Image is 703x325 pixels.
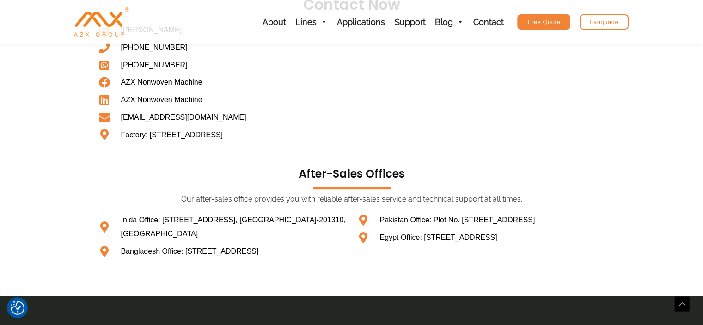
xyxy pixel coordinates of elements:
a: Free Quote [517,14,570,30]
span: AZX Nonwoven Machine [119,93,202,107]
h3: after-sales offices [93,166,611,181]
span: Pakistan Office: Plot No. [STREET_ADDRESS] [378,213,535,227]
span: [EMAIL_ADDRESS][DOMAIN_NAME] [119,110,246,124]
span: [PHONE_NUMBER] [119,41,188,55]
span: Factory: [STREET_ADDRESS] [119,128,223,142]
iframe: 23.268801, 113.095392 [356,23,606,162]
span: Egypt Office: [STREET_ADDRESS] [378,231,497,245]
a: AZX Nonwoven Machine [74,17,129,26]
span: Inida Office: [STREET_ADDRESS], [GEOGRAPHIC_DATA]-201310, [GEOGRAPHIC_DATA] [119,213,347,240]
a: AZX Nonwoven Machine [98,75,347,89]
span: [PHONE_NUMBER] [119,58,188,72]
button: Consent Preferences [11,301,24,315]
a: [PHONE_NUMBER] [98,41,347,55]
img: Revisit consent button [11,301,24,315]
div: Our after-sales office provides you with reliable after-sales service and technical support at al... [93,195,611,204]
span: AZX Nonwoven Machine [119,75,202,89]
a: AZX Nonwoven Machine [98,93,347,107]
a: [PHONE_NUMBER] [98,58,347,72]
a: Language [580,14,629,30]
a: [EMAIL_ADDRESS][DOMAIN_NAME] [98,110,347,124]
span: Bangladesh Office: [STREET_ADDRESS] [119,245,259,258]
